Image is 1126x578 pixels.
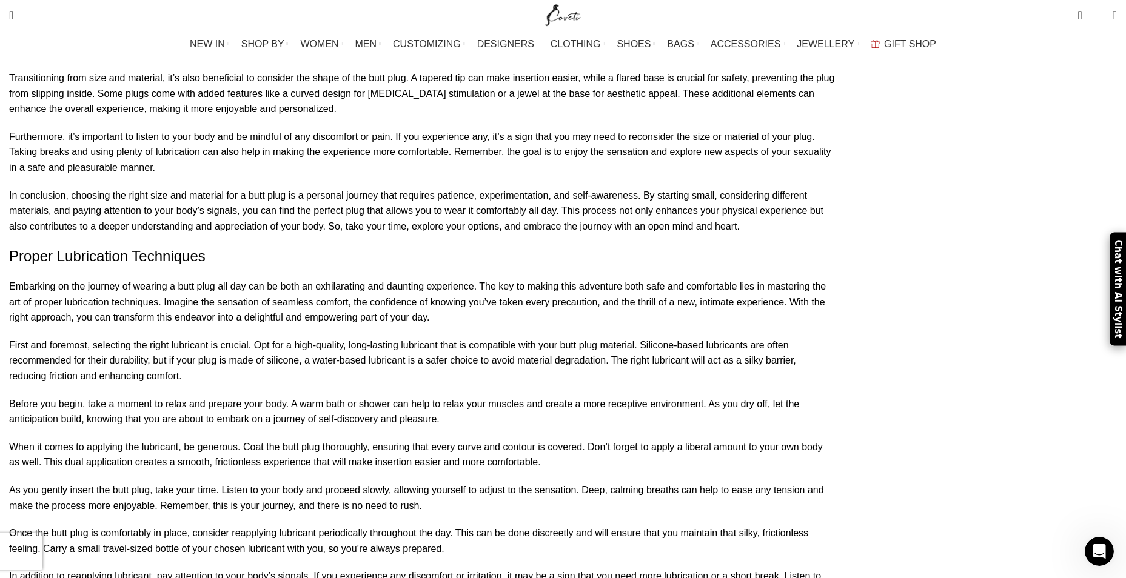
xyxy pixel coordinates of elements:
[711,38,781,50] span: ACCESSORIES
[9,279,836,325] p: Embarking on the journey of wearing a butt plug all day can be both an exhilarating and daunting ...
[477,32,538,56] a: DESIGNERS
[3,32,1123,56] div: Main navigation
[9,129,836,176] p: Furthermore, it’s important to listen to your body and be mindful of any discomfort or pain. If y...
[797,38,854,50] span: JEWELLERY
[1079,6,1088,15] span: 0
[9,188,836,234] p: In conclusion, choosing the right size and material for a butt plug is a personal journey that re...
[1094,12,1103,21] span: 0
[551,38,601,50] span: CLOTHING
[190,38,225,50] span: NEW IN
[667,32,698,56] a: BAGS
[301,32,343,56] a: WOMEN
[871,32,936,56] a: GIFT SHOP
[1091,3,1104,27] div: My Wishlist
[9,396,836,427] p: Before you begin, take a moment to relax and prepare your body. A warm bath or shower can help to...
[871,40,880,48] img: GiftBag
[9,482,836,513] p: As you gently insert the butt plug, take your time. Listen to your body and proceed slowly, allow...
[9,337,836,384] p: First and foremost, selecting the right lubricant is crucial. Opt for a high-quality, long-lastin...
[3,3,19,27] a: Search
[241,38,284,50] span: SHOP BY
[9,525,836,556] p: Once the butt plug is comfortably in place, consider reapplying lubricant periodically throughout...
[9,70,836,117] p: Transitioning from size and material, it’s also beneficial to consider the shape of the butt plug...
[711,32,785,56] a: ACCESSORIES
[355,38,377,50] span: MEN
[241,32,289,56] a: SHOP BY
[393,32,465,56] a: CUSTOMIZING
[617,32,655,56] a: SHOES
[190,32,229,56] a: NEW IN
[9,439,836,470] p: When it comes to applying the lubricant, be generous. Coat the butt plug thoroughly, ensuring tha...
[301,38,339,50] span: WOMEN
[543,9,583,19] a: Site logo
[393,38,461,50] span: CUSTOMIZING
[667,38,694,50] span: BAGS
[477,38,534,50] span: DESIGNERS
[355,32,381,56] a: MEN
[9,246,836,267] h2: Proper Lubrication Techniques
[884,38,936,50] span: GIFT SHOP
[1071,3,1088,27] a: 0
[1085,537,1114,566] iframe: Intercom live chat
[797,32,859,56] a: JEWELLERY
[551,32,605,56] a: CLOTHING
[617,38,651,50] span: SHOES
